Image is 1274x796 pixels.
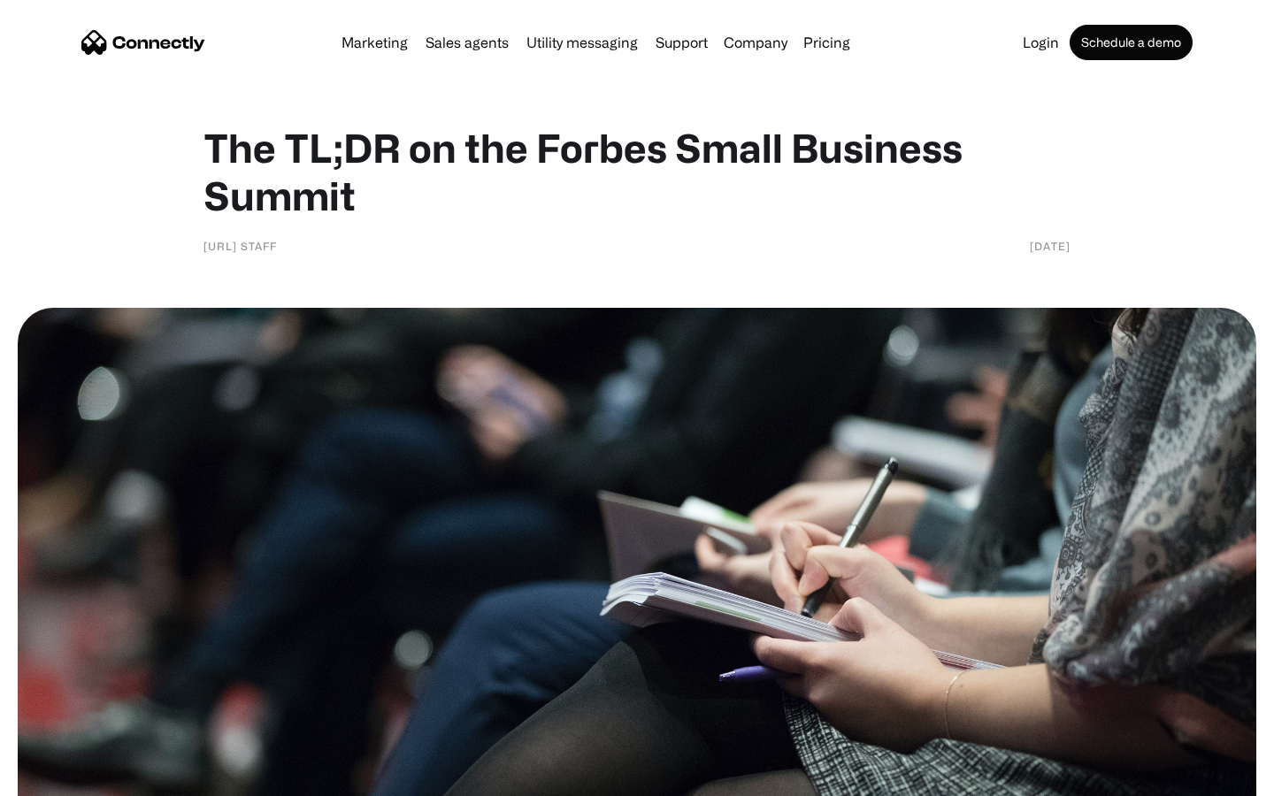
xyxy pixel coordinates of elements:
[418,35,516,50] a: Sales agents
[519,35,645,50] a: Utility messaging
[203,237,277,255] div: [URL] Staff
[1070,25,1193,60] a: Schedule a demo
[18,765,106,790] aside: Language selected: English
[1016,35,1066,50] a: Login
[649,35,715,50] a: Support
[796,35,857,50] a: Pricing
[35,765,106,790] ul: Language list
[724,30,787,55] div: Company
[334,35,415,50] a: Marketing
[1030,237,1071,255] div: [DATE]
[203,124,1071,219] h1: The TL;DR on the Forbes Small Business Summit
